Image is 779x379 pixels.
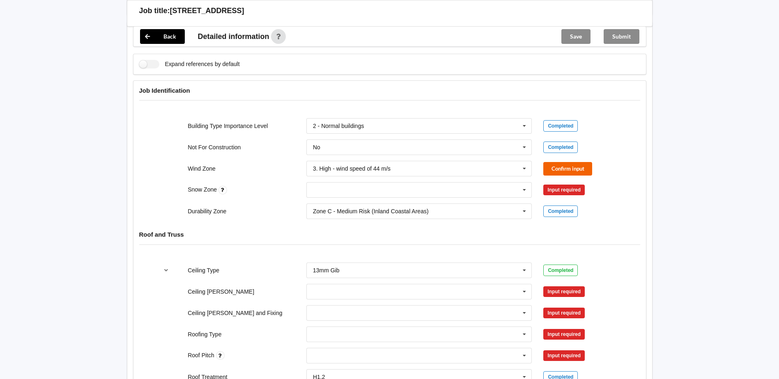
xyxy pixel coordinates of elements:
[139,87,640,94] h4: Job Identification
[188,267,219,274] label: Ceiling Type
[543,205,578,217] div: Completed
[543,286,585,297] div: Input required
[188,123,268,129] label: Building Type Importance Level
[543,162,592,176] button: Confirm input
[139,231,640,238] h4: Roof and Truss
[198,33,269,40] span: Detailed information
[313,166,391,171] div: 3. High - wind speed of 44 m/s
[188,186,218,193] label: Snow Zone
[139,6,170,16] h3: Job title:
[543,265,578,276] div: Completed
[188,165,216,172] label: Wind Zone
[543,350,585,361] div: Input required
[188,331,221,338] label: Roofing Type
[188,144,241,151] label: Not For Construction
[188,352,216,358] label: Roof Pitch
[313,267,340,273] div: 13mm Gib
[140,29,185,44] button: Back
[543,329,585,340] div: Input required
[188,208,226,215] label: Durability Zone
[543,120,578,132] div: Completed
[313,144,320,150] div: No
[139,60,240,68] label: Expand references by default
[188,310,282,316] label: Ceiling [PERSON_NAME] and Fixing
[543,308,585,318] div: Input required
[313,208,429,214] div: Zone C - Medium Risk (Inland Coastal Areas)
[158,263,174,278] button: reference-toggle
[543,142,578,153] div: Completed
[313,123,364,129] div: 2 - Normal buildings
[170,6,244,16] h3: [STREET_ADDRESS]
[543,185,585,195] div: Input required
[188,288,254,295] label: Ceiling [PERSON_NAME]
